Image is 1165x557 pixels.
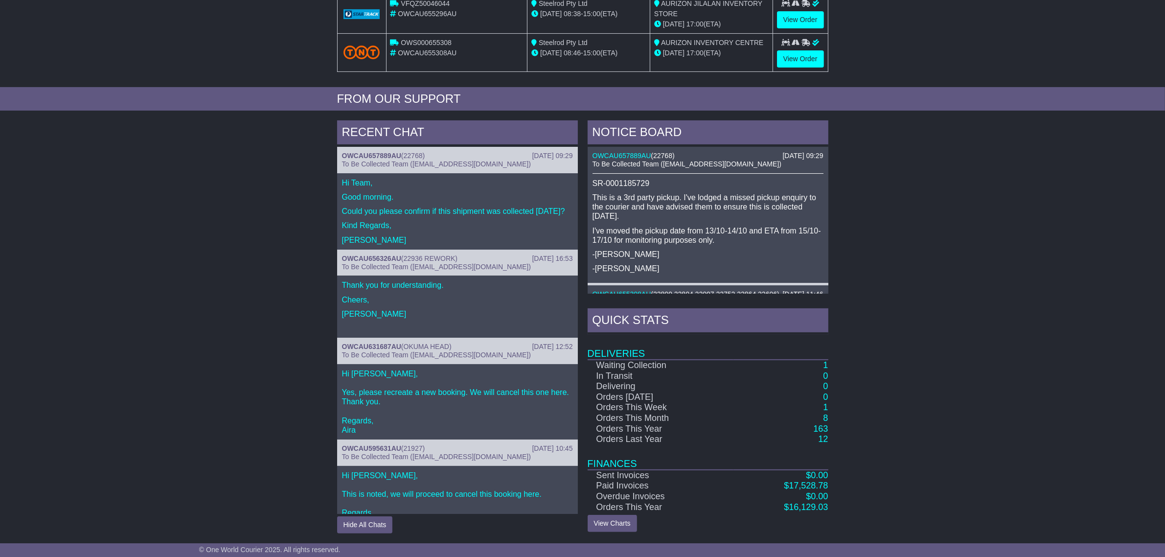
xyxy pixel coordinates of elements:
[661,39,763,46] span: AURIZON INVENTORY CENTRE
[342,152,573,160] div: ( )
[398,49,457,57] span: OWCAU655308AU
[342,192,573,202] p: Good morning.
[564,49,581,57] span: 08:46
[564,10,581,18] span: 08:38
[342,351,531,359] span: To Be Collected Team ([EMAIL_ADDRESS][DOMAIN_NAME])
[588,470,733,481] td: Sent Invoices
[588,308,828,335] div: Quick Stats
[342,343,573,351] div: ( )
[823,371,828,381] a: 0
[199,546,341,554] span: © One World Courier 2025. All rights reserved.
[401,39,452,46] span: OWS000655308
[404,444,423,452] span: 21927
[593,264,823,273] p: -[PERSON_NAME]
[789,502,828,512] span: 16,129.03
[663,49,685,57] span: [DATE]
[337,120,578,147] div: RECENT CHAT
[588,120,828,147] div: NOTICE BOARD
[593,152,823,160] div: ( )
[342,255,573,263] div: ( )
[342,263,531,271] span: To Be Collected Team ([EMAIL_ADDRESS][DOMAIN_NAME])
[342,471,573,527] p: Hi [PERSON_NAME], This is noted, we will proceed to cancel this booking here. Regards, Aira
[342,444,573,453] div: ( )
[823,413,828,423] a: 8
[789,481,828,490] span: 17,528.78
[532,444,572,453] div: [DATE] 10:45
[588,371,733,382] td: In Transit
[588,360,733,371] td: Waiting Collection
[593,226,823,245] p: I've moved the pickup date from 13/10-14/10 and ETA from 15/10-17/10 for monitoring purposes only.
[823,402,828,412] a: 1
[342,453,531,461] span: To Be Collected Team ([EMAIL_ADDRESS][DOMAIN_NAME])
[404,343,449,350] span: OKUMA HEAD
[342,369,573,435] p: Hi [PERSON_NAME], Yes, please recreate a new booking. We will cancel this one here. Thank you. Re...
[823,392,828,402] a: 0
[811,491,828,501] span: 0.00
[404,152,423,160] span: 22768
[588,445,828,470] td: Finances
[343,46,380,59] img: TNT_Domestic.png
[663,20,685,28] span: [DATE]
[813,424,828,434] a: 163
[342,309,573,319] p: [PERSON_NAME]
[531,48,646,58] div: - (ETA)
[398,10,457,18] span: OWCAU655296AU
[588,402,733,413] td: Orders This Week
[540,10,562,18] span: [DATE]
[588,491,733,502] td: Overdue Invoices
[404,255,456,262] span: 22936 REWORK
[806,470,828,480] a: $0.00
[342,343,401,350] a: OWCAU631687AU
[337,92,828,106] div: FROM OUR SUPPORT
[777,50,824,68] a: View Order
[784,481,828,490] a: $17,528.78
[532,152,572,160] div: [DATE] 09:29
[686,49,704,57] span: 17:00
[588,392,733,403] td: Orders [DATE]
[654,48,769,58] div: (ETA)
[653,290,777,298] span: 22809 22804 22097 22752 22864 22606
[583,10,600,18] span: 15:00
[343,9,380,19] img: GetCarrierServiceLogo
[531,9,646,19] div: - (ETA)
[532,343,572,351] div: [DATE] 12:52
[811,470,828,480] span: 0.00
[654,19,769,29] div: (ETA)
[782,290,823,299] div: [DATE] 11:46
[342,235,573,245] p: [PERSON_NAME]
[593,250,823,259] p: -[PERSON_NAME]
[806,491,828,501] a: $0.00
[593,290,823,299] div: ( )
[588,502,733,513] td: Orders This Year
[823,381,828,391] a: 0
[593,179,823,188] p: SR-0001185729
[342,255,401,262] a: OWCAU656326AU
[593,193,823,221] p: This is a 3rd party pickup. I've lodged a missed pickup enquiry to the courier and have advised t...
[342,152,401,160] a: OWCAU657889AU
[342,178,573,187] p: Hi Team,
[539,39,588,46] span: Steelrod Pty Ltd
[777,11,824,28] a: View Order
[593,152,651,160] a: OWCAU657889AU
[588,335,828,360] td: Deliveries
[342,280,573,290] p: Thank you for understanding.
[784,502,828,512] a: $16,129.03
[593,290,651,298] a: OWCAU655308AU
[342,221,573,230] p: Kind Regards,
[593,160,781,168] span: To Be Collected Team ([EMAIL_ADDRESS][DOMAIN_NAME])
[588,481,733,491] td: Paid Invoices
[342,444,401,452] a: OWCAU595631AU
[540,49,562,57] span: [DATE]
[532,255,572,263] div: [DATE] 16:53
[583,49,600,57] span: 15:00
[653,152,672,160] span: 22768
[686,20,704,28] span: 17:00
[588,413,733,424] td: Orders This Month
[588,515,637,532] a: View Charts
[823,360,828,370] a: 1
[818,434,828,444] a: 12
[588,381,733,392] td: Delivering
[342,207,573,216] p: Could you please confirm if this shipment was collected [DATE]?
[588,424,733,435] td: Orders This Year
[588,434,733,445] td: Orders Last Year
